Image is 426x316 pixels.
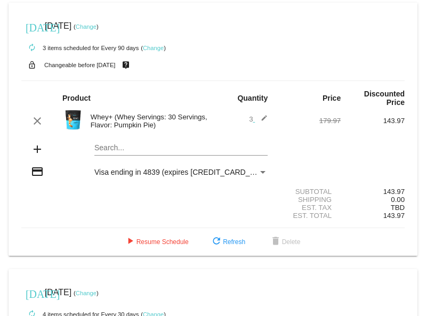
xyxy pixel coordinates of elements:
div: 143.97 [341,188,405,196]
strong: Quantity [237,94,268,102]
a: Change [76,23,97,30]
span: 0.00 [391,196,405,204]
div: Subtotal [277,188,341,196]
mat-icon: delete [269,236,282,248]
span: 143.97 [383,212,405,220]
div: Shipping [277,196,341,204]
mat-icon: live_help [119,58,132,72]
mat-icon: autorenew [26,42,38,54]
button: Refresh [202,232,254,252]
img: Image-1-Carousel-Whey-2lb-Pumpkin-Pie-no-badge.png [62,109,84,131]
span: Delete [269,238,301,246]
mat-icon: play_arrow [124,236,136,248]
span: Resume Schedule [124,238,189,246]
mat-icon: [DATE] [26,287,38,299]
small: ( ) [141,45,166,51]
mat-icon: edit [255,115,268,127]
mat-icon: [DATE] [26,20,38,33]
button: Resume Schedule [115,232,197,252]
span: Visa ending in 4839 (expires [CREDIT_CARD_DATA]) [94,168,273,176]
mat-icon: add [31,143,44,156]
strong: Product [62,94,91,102]
mat-icon: lock_open [26,58,38,72]
div: Whey+ (Whey Servings: 30 Servings, Flavor: Pumpkin Pie) [85,113,213,129]
a: Change [76,290,97,296]
small: 3 items scheduled for Every 90 days [21,45,139,51]
small: ( ) [74,23,99,30]
mat-icon: clear [31,115,44,127]
button: Delete [261,232,309,252]
a: Change [143,45,164,51]
mat-icon: credit_card [31,165,44,178]
mat-icon: refresh [210,236,223,248]
div: Est. Total [277,212,341,220]
div: 143.97 [341,117,405,125]
small: ( ) [74,290,99,296]
mat-select: Payment Method [94,168,268,176]
span: 3 [249,115,268,123]
small: Changeable before [DATE] [44,62,116,68]
input: Search... [94,144,268,152]
span: TBD [391,204,405,212]
div: Est. Tax [277,204,341,212]
span: Refresh [210,238,245,246]
strong: Discounted Price [364,90,405,107]
div: 179.97 [277,117,341,125]
strong: Price [323,94,341,102]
